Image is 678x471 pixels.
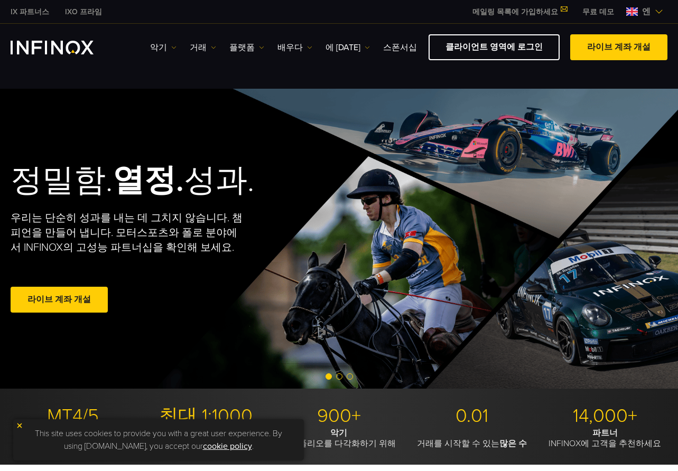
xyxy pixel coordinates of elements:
font: 무료 데모 [582,7,614,16]
font: 라이브 계좌 개설 [27,294,91,305]
a: 악기 [150,41,177,54]
a: 에 [DATE] [326,41,370,54]
span: Go to slide 1 [326,373,332,380]
font: 14,000+ [573,404,637,427]
a: INFINOX [57,6,110,17]
font: 최대 1:1000 [159,404,253,427]
font: 라이브 계좌 개설 [587,42,651,52]
font: 포트폴리오를 다각화하기 위해 [282,438,396,449]
img: yellow close icon [16,422,23,429]
span: Go to slide 3 [347,373,353,380]
font: MT4/5 [47,404,99,427]
span: Go to slide 2 [336,373,342,380]
font: 900+ [317,404,361,427]
font: 0.01 [456,404,488,427]
font: 거래 [190,42,207,53]
a: 스폰서십 [383,41,417,54]
font: 클라이언트 영역에 로그인 [445,42,543,52]
font: IXO 프라임 [65,7,102,16]
font: 배우다 [277,42,303,53]
font: 플랫폼 [229,42,255,53]
a: 플랫폼 [229,41,264,54]
font: 엔 [642,6,651,17]
font: 메일링 목록에 가입하세요 [472,7,558,16]
font: 우리는 단순히 성과를 내는 데 그치지 않습니다. 챔피언을 만들어 냅니다. 모터스포츠와 폴로 분야에서 INFINOX의 고성능 파트너십을 확인해 보세요. [11,212,243,254]
a: 거래 [190,41,216,54]
a: 클라이언트 영역에 로그인 [429,34,560,60]
a: 라이브 계좌 개설 [11,287,108,313]
font: INFINOX에 고객을 추천하세요 [549,438,661,449]
font: 거래를 시작할 수 있는 [417,438,499,449]
a: INFINOX MENU [574,6,622,17]
font: 악기 [330,428,347,438]
font: IX 파트너스 [11,7,49,16]
font: 스폰서십 [383,42,417,53]
a: INFINOX [3,6,57,17]
a: INFINOX Logo [11,41,118,54]
font: 많은 수 [499,438,527,449]
font: 성과. [184,162,254,200]
font: 정밀함. [11,162,113,200]
a: 라이브 계좌 개설 [570,34,667,60]
a: cookie policy [203,441,252,451]
a: 배우다 [277,41,312,54]
font: 에 [DATE] [326,42,360,53]
font: 열정. [113,162,184,200]
font: 파트너 [592,428,618,438]
a: 메일링 목록에 가입하세요 [465,7,574,16]
p: This site uses cookies to provide you with a great user experience. By using [DOMAIN_NAME], you a... [18,425,299,455]
font: 악기 [150,42,167,53]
